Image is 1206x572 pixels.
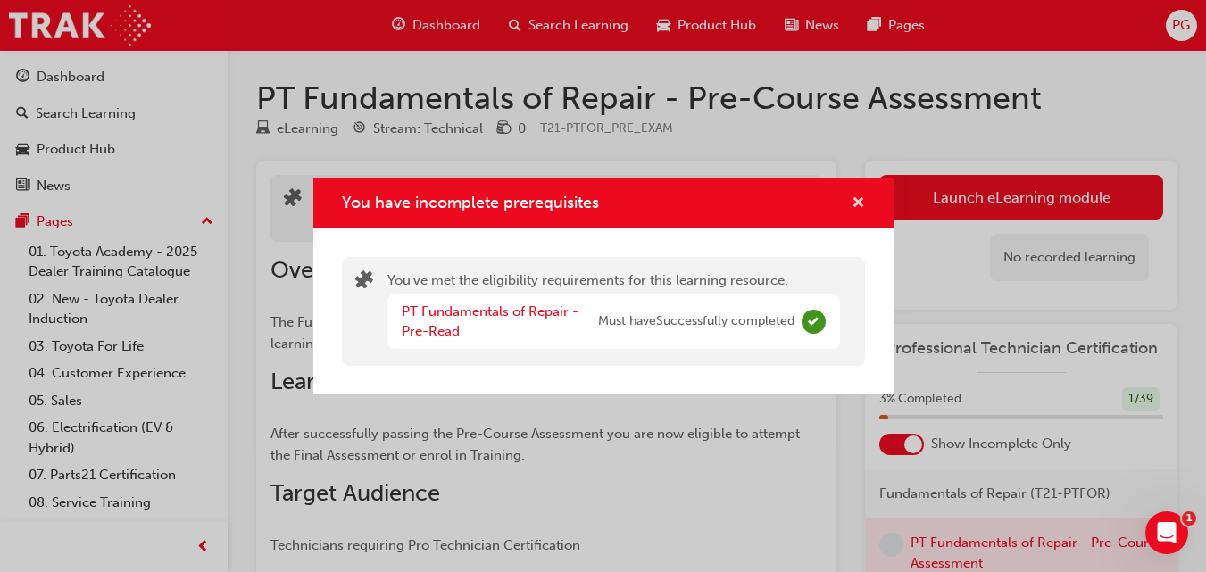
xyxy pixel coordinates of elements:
[313,178,894,394] div: You have incomplete prerequisites
[1145,511,1188,554] iframe: Intercom live chat
[852,193,865,215] button: cross-icon
[802,310,826,334] span: Complete
[1182,511,1196,526] span: 1
[387,270,840,352] div: You've met the eligibility requirements for this learning resource.
[852,196,865,212] span: cross-icon
[598,311,794,332] span: Must have Successfully completed
[355,272,373,293] span: puzzle-icon
[402,303,578,340] a: PT Fundamentals of Repair - Pre-Read
[342,193,599,212] span: You have incomplete prerequisites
